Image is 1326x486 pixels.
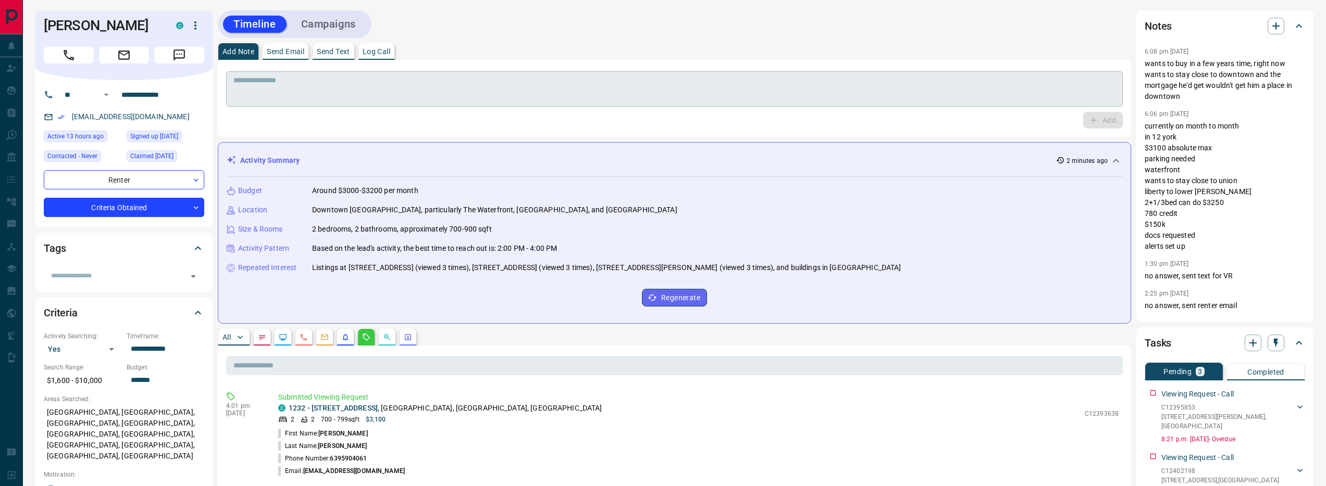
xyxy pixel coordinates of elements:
span: Email [99,47,149,63]
p: wants to buy in a few years time, right now wants to stay close to downtown and the mortgage he'd... [1145,58,1305,102]
p: 2 [291,415,294,424]
span: Active 13 hours ago [47,131,104,142]
svg: Lead Browsing Activity [279,333,287,341]
span: [EMAIL_ADDRESS][DOMAIN_NAME] [303,467,405,475]
h2: Criteria [44,304,78,321]
span: Contacted - Never [47,151,97,161]
p: Last Name: [278,441,367,451]
p: Size & Rooms [238,224,283,235]
p: Submitted Viewing Request [278,392,1119,403]
h2: Tags [44,240,66,257]
p: Viewing Request - Call [1161,452,1234,463]
p: [DATE] [226,410,263,417]
svg: Agent Actions [404,333,412,341]
a: 1232 - [STREET_ADDRESS] [289,404,378,412]
p: First Name: [278,429,368,438]
p: Actively Searching: [44,331,121,341]
p: [GEOGRAPHIC_DATA], [GEOGRAPHIC_DATA], [GEOGRAPHIC_DATA], [GEOGRAPHIC_DATA], [GEOGRAPHIC_DATA], [G... [44,404,204,465]
p: Timeframe: [127,331,204,341]
svg: Emails [320,333,329,341]
div: Activity Summary2 minutes ago [227,151,1122,170]
div: Tasks [1145,330,1305,355]
svg: Calls [300,333,308,341]
div: Criteria Obtained [44,198,204,217]
div: Notes [1145,14,1305,39]
p: 2 [311,415,315,424]
p: Search Range: [44,363,121,372]
p: 2 minutes ago [1067,156,1108,165]
p: Activity Pattern [238,243,289,254]
span: [PERSON_NAME] [318,430,367,437]
button: Regenerate [642,289,707,306]
p: currently on month to month in 12 york $3100 absolute max parking needed waterfront wants to stay... [1145,121,1305,252]
p: Downtown [GEOGRAPHIC_DATA], particularly The Waterfront, [GEOGRAPHIC_DATA], and [GEOGRAPHIC_DATA] [312,204,677,215]
div: Fri Apr 18 2025 [127,150,204,165]
div: condos.ca [176,22,183,29]
p: Pending [1163,368,1192,375]
span: Message [154,47,204,63]
p: All [222,334,231,341]
button: Open [100,88,113,101]
p: [STREET_ADDRESS][PERSON_NAME] , [GEOGRAPHIC_DATA] [1161,412,1295,431]
p: 700 - 799 sqft [321,415,359,424]
p: 8:21 p.m. [DATE] - Overdue [1161,434,1305,444]
p: Send Text [317,48,350,55]
div: Fri Mar 07 2025 [127,131,204,145]
p: Areas Searched: [44,394,204,404]
div: Tags [44,236,204,261]
p: C12393638 [1085,409,1119,418]
p: , [GEOGRAPHIC_DATA], [GEOGRAPHIC_DATA], [GEOGRAPHIC_DATA] [289,403,602,414]
svg: Requests [362,333,370,341]
p: 1:30 pm [DATE] [1145,260,1189,267]
div: Criteria [44,300,204,325]
div: condos.ca [278,404,286,412]
p: [STREET_ADDRESS] , [GEOGRAPHIC_DATA] [1161,476,1279,485]
h1: [PERSON_NAME] [44,17,160,34]
p: $1,600 - $10,000 [44,372,121,389]
button: Timeline [223,16,287,33]
p: Log Call [363,48,390,55]
p: no answer, sent text for VR [1145,271,1305,282]
div: C12395853[STREET_ADDRESS][PERSON_NAME],[GEOGRAPHIC_DATA] [1161,401,1305,433]
div: Renter [44,170,204,189]
p: Around $3000-$3200 per month [312,185,418,196]
p: Phone Number: [278,454,367,463]
p: 2 bedrooms, 2 bathrooms, approximately 700-900 sqft [312,224,492,235]
h2: Tasks [1145,335,1171,351]
p: Send Email [267,48,304,55]
p: Based on the lead's activity, the best time to reach out is: 2:00 PM - 4:00 PM [312,243,557,254]
p: C12395853 [1161,403,1295,412]
p: Budget: [127,363,204,372]
h2: Notes [1145,18,1172,34]
p: 2:25 pm [DATE] [1145,290,1189,297]
span: Signed up [DATE] [130,131,178,142]
p: 3 [1198,368,1202,375]
p: no answer, sent renter email [1145,300,1305,311]
p: 6:06 pm [DATE] [1145,110,1189,118]
svg: Email Verified [57,113,65,121]
button: Campaigns [291,16,366,33]
p: 6:08 pm [DATE] [1145,48,1189,55]
p: Motivation: [44,470,204,479]
span: 6395904061 [330,455,367,462]
p: Location [238,204,267,215]
p: Add Note [222,48,254,55]
button: Open [186,269,201,284]
p: Activity Summary [240,155,300,166]
div: Mon Sep 15 2025 [44,131,121,145]
span: Claimed [DATE] [130,151,174,161]
p: Listings at [STREET_ADDRESS] (viewed 3 times), [STREET_ADDRESS] (viewed 3 times), [STREET_ADDRESS... [312,262,901,273]
p: Repeated Interest [238,262,296,273]
p: 4:01 pm [226,402,263,410]
span: Call [44,47,94,63]
p: $3,100 [366,415,386,424]
svg: Listing Alerts [341,333,350,341]
p: Viewing Request - Call [1161,389,1234,400]
span: [PERSON_NAME] [318,442,367,450]
svg: Opportunities [383,333,391,341]
p: C12402198 [1161,466,1279,476]
p: Budget [238,185,262,196]
a: [EMAIL_ADDRESS][DOMAIN_NAME] [72,112,190,121]
div: Yes [44,341,121,357]
p: Completed [1247,368,1284,376]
